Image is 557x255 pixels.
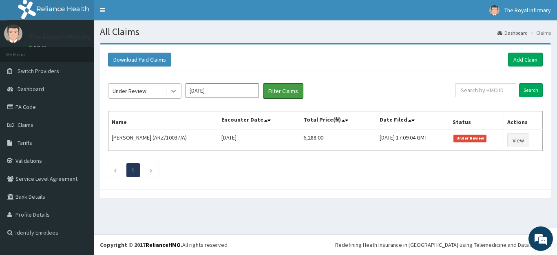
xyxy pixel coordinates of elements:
[18,67,59,75] span: Switch Providers
[528,29,551,36] li: Claims
[47,76,113,158] span: We're online!
[4,169,155,197] textarea: Type your message and hit 'Enter'
[29,33,91,40] p: The Royal Infirmary
[263,83,303,99] button: Filter Claims
[100,241,182,248] strong: Copyright © 2017 .
[108,53,171,67] button: Download Paid Claims
[146,241,181,248] a: RelianceHMO
[29,44,48,50] a: Online
[18,121,33,129] span: Claims
[18,139,32,146] span: Tariffs
[455,83,516,97] input: Search by HMO ID
[186,83,259,98] input: Select Month and Year
[134,4,153,24] div: Minimize live chat window
[497,29,528,36] a: Dashboard
[4,24,22,43] img: User Image
[504,7,551,14] span: The Royal Infirmary
[449,111,504,130] th: Status
[218,111,300,130] th: Encounter Date
[504,111,542,130] th: Actions
[376,111,449,130] th: Date Filed
[42,46,137,56] div: Chat with us now
[218,130,300,151] td: [DATE]
[507,133,529,147] a: View
[108,130,218,151] td: [PERSON_NAME] (ARZ/10037/A)
[94,234,557,255] footer: All rights reserved.
[300,130,376,151] td: 6,288.00
[376,130,449,151] td: [DATE] 17:09:04 GMT
[300,111,376,130] th: Total Price(₦)
[149,166,153,174] a: Next page
[335,241,551,249] div: Redefining Heath Insurance in [GEOGRAPHIC_DATA] using Telemedicine and Data Science!
[113,166,117,174] a: Previous page
[100,27,551,37] h1: All Claims
[15,41,33,61] img: d_794563401_company_1708531726252_794563401
[132,166,135,174] a: Page 1 is your current page
[508,53,543,67] a: Add Claim
[489,5,500,16] img: User Image
[108,111,218,130] th: Name
[18,85,44,93] span: Dashboard
[113,87,146,95] div: Under Review
[453,135,486,142] span: Under Review
[519,83,543,97] input: Search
